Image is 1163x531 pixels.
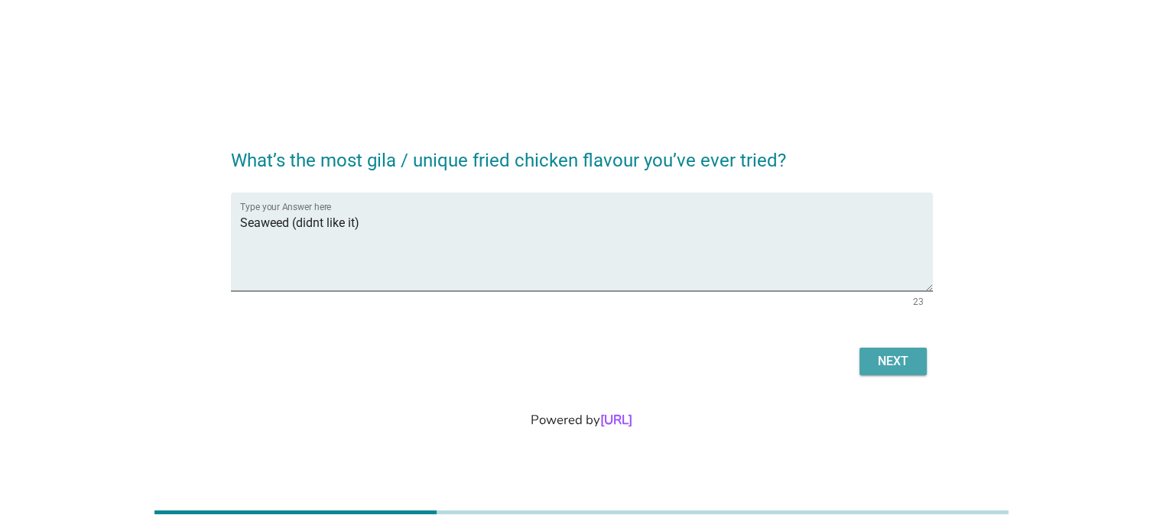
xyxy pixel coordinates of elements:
div: Next [872,352,914,371]
h2: What’s the most gila / unique fried chicken flavour you’ve ever tried? [231,131,933,174]
textarea: Type your Answer here [240,211,933,291]
button: Next [859,348,927,375]
a: [URL] [600,411,632,429]
div: Powered by [18,410,1145,429]
div: 23 [913,297,924,306]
